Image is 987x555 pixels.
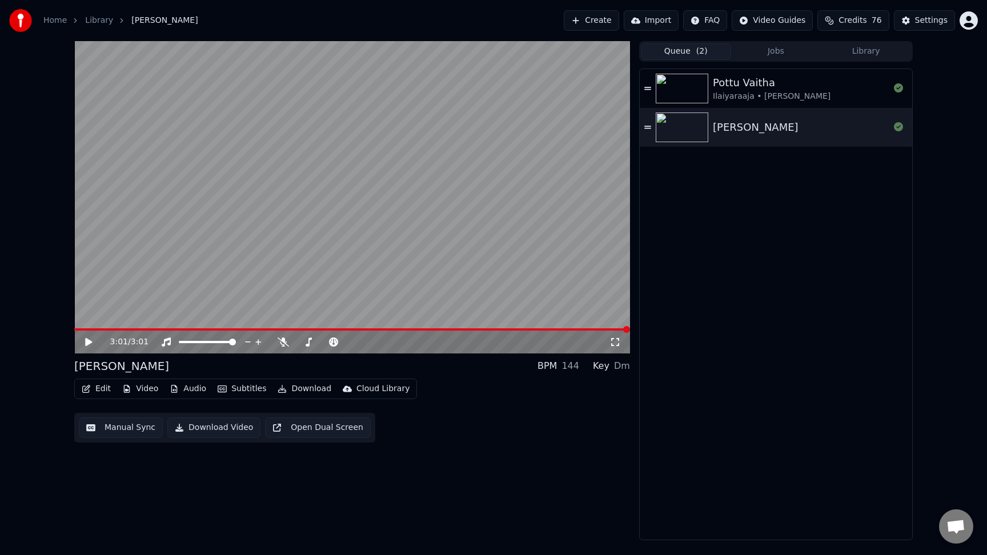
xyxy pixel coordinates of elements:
button: Download [273,381,336,397]
button: FAQ [683,10,727,31]
span: 76 [872,15,882,26]
button: Queue [641,43,731,60]
button: Settings [894,10,955,31]
button: Video [118,381,163,397]
span: 3:01 [131,336,149,348]
nav: breadcrumb [43,15,198,26]
div: [PERSON_NAME] [713,119,799,135]
div: Dm [614,359,630,373]
button: Video Guides [732,10,813,31]
button: Edit [77,381,115,397]
div: / [110,336,138,348]
button: Create [564,10,619,31]
img: youka [9,9,32,32]
div: Pottu Vaitha [713,75,830,91]
div: Cloud Library [356,383,410,395]
button: Download Video [167,417,260,438]
span: 3:01 [110,336,128,348]
div: Open chat [939,509,973,544]
a: Home [43,15,67,26]
span: [PERSON_NAME] [131,15,198,26]
a: Library [85,15,113,26]
button: Import [624,10,679,31]
button: Audio [165,381,211,397]
button: Open Dual Screen [265,417,371,438]
div: 144 [561,359,579,373]
button: Jobs [731,43,821,60]
div: [PERSON_NAME] [74,358,169,374]
button: Manual Sync [79,417,163,438]
div: Settings [915,15,948,26]
div: Key [593,359,609,373]
span: Credits [838,15,866,26]
button: Subtitles [213,381,271,397]
div: Ilaiyaraaja • [PERSON_NAME] [713,91,830,102]
button: Credits76 [817,10,889,31]
div: BPM [537,359,557,373]
button: Library [821,43,911,60]
span: ( 2 ) [696,46,708,57]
